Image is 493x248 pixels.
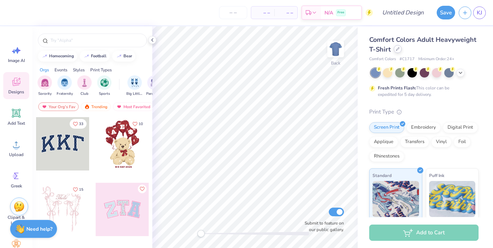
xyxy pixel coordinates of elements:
span: – – [256,9,270,17]
input: – – [219,6,247,19]
div: filter for Fraternity [57,75,73,97]
div: football [91,54,106,58]
img: Sorority Image [41,79,49,87]
button: Like [138,185,147,193]
div: filter for Club [77,75,92,97]
span: 33 [79,122,83,126]
div: Most Favorited [113,102,154,111]
div: Rhinestones [369,151,404,162]
span: Designs [8,89,24,95]
div: Digital Print [443,122,478,133]
img: Fraternity Image [61,79,69,87]
span: Sports [99,91,110,97]
div: Applique [369,137,398,147]
label: Submit to feature on our public gallery. [301,220,344,233]
div: filter for Sports [97,75,112,97]
div: This color can be expedited for 5 day delivery. [378,85,467,98]
img: Club Image [80,79,88,87]
span: Add Text [8,120,25,126]
img: Sports Image [100,79,109,87]
input: Untitled Design [376,5,429,20]
div: filter for Sorority [38,75,52,97]
span: Clipart & logos [4,214,28,226]
button: bear [112,51,135,62]
div: Trending [81,102,111,111]
span: Free [337,10,344,15]
button: filter button [97,75,112,97]
span: Greek [11,183,22,189]
button: filter button [146,75,163,97]
img: trend_line.gif [84,54,90,58]
div: Styles [73,67,85,73]
span: Fraternity [57,91,73,97]
span: KJ [477,9,482,17]
img: Back [328,42,343,56]
img: Big Little Reveal Image [131,79,139,87]
strong: Need help? [26,226,52,232]
div: bear [123,54,132,58]
button: filter button [38,75,52,97]
span: Minimum Order: 24 + [418,56,454,62]
img: Parent's Weekend Image [150,79,159,87]
div: Your Org's Fav [38,102,79,111]
div: Transfers [400,137,429,147]
div: Accessibility label [197,230,205,237]
img: trending.gif [84,104,90,109]
div: Print Types [90,67,112,73]
div: Events [54,67,67,73]
span: Comfort Colors Adult Heavyweight T-Shirt [369,35,476,54]
span: # C1717 [400,56,415,62]
div: filter for Big Little Reveal [126,75,143,97]
div: filter for Parent's Weekend [146,75,163,97]
button: Save [437,6,455,19]
button: filter button [77,75,92,97]
div: Orgs [40,67,49,73]
a: KJ [473,6,486,19]
button: filter button [57,75,73,97]
img: Standard [372,181,419,217]
button: Like [70,119,87,129]
input: Try "Alpha" [50,37,142,44]
button: homecoming [38,51,77,62]
button: filter button [126,75,143,97]
div: Vinyl [431,137,451,147]
img: trend_line.gif [42,54,48,58]
span: Standard [372,172,392,179]
span: 10 [139,122,143,126]
img: Puff Ink [429,181,476,217]
span: N/A [324,9,333,17]
div: Screen Print [369,122,404,133]
div: Print Type [369,108,479,116]
span: Comfort Colors [369,56,396,62]
span: – – [279,9,293,17]
button: football [80,51,110,62]
span: Parent's Weekend [146,91,163,97]
button: Like [129,119,146,129]
img: trend_line.gif [116,54,122,58]
div: Foil [454,137,471,147]
button: Like [70,185,87,194]
span: Upload [9,152,23,158]
span: 15 [79,188,83,191]
div: Back [331,60,340,66]
div: Embroidery [406,122,441,133]
span: Club [80,91,88,97]
div: homecoming [49,54,74,58]
img: most_fav.gif [116,104,122,109]
span: Puff Ink [429,172,444,179]
strong: Fresh Prints Flash: [378,85,416,91]
span: Image AI [8,58,25,63]
span: Big Little Reveal [126,91,143,97]
img: most_fav.gif [42,104,47,109]
span: Sorority [38,91,52,97]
